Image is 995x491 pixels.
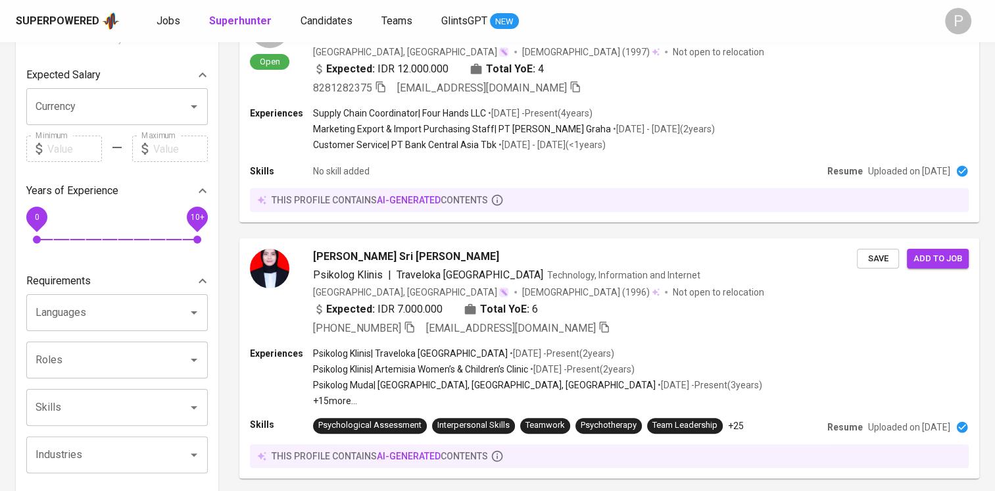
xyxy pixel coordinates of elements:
[426,322,596,334] span: [EMAIL_ADDRESS][DOMAIN_NAME]
[326,61,375,77] b: Expected:
[255,56,285,67] span: Open
[522,286,660,299] div: (1996)
[480,301,529,317] b: Total YoE:
[272,194,488,207] p: this profile contains contents
[547,270,700,280] span: Technology, Information and Internet
[26,62,208,88] div: Expected Salary
[209,14,272,27] b: Superhunter
[673,45,764,59] p: Not open to relocation
[301,13,355,30] a: Candidates
[381,13,415,30] a: Teams
[528,363,635,376] p: • [DATE] - Present ( 2 years )
[250,249,289,288] img: 99e5e715245f250adc1458984428c092.jpg
[498,47,509,57] img: magic_wand.svg
[538,61,544,77] span: 4
[185,446,203,464] button: Open
[47,136,102,162] input: Value
[102,11,120,31] img: app logo
[157,13,183,30] a: Jobs
[318,419,422,432] div: Psychological Assessment
[313,286,509,299] div: [GEOGRAPHIC_DATA], [GEOGRAPHIC_DATA]
[532,301,538,317] span: 6
[673,286,764,299] p: Not open to relocation
[441,14,487,27] span: GlintsGPT
[728,419,744,432] p: +25
[16,14,99,29] div: Superpowered
[522,286,622,299] span: [DEMOGRAPHIC_DATA]
[250,418,313,431] p: Skills
[250,107,313,120] p: Experiences
[190,213,204,222] span: 10+
[827,165,863,178] p: Resume
[313,165,370,178] p: No skill added
[313,249,499,265] span: [PERSON_NAME] Sri [PERSON_NAME]
[313,45,509,59] div: [GEOGRAPHIC_DATA], [GEOGRAPHIC_DATA]
[16,11,120,31] a: Superpoweredapp logo
[508,347,614,360] p: • [DATE] - Present ( 2 years )
[581,419,637,432] div: Psychotherapy
[313,107,486,120] p: Supply Chain Coordinator | Four Hands LLC
[239,238,979,478] a: [PERSON_NAME] Sri [PERSON_NAME]Psikolog Klinis|Traveloka [GEOGRAPHIC_DATA]Technology, Information...
[34,213,39,222] span: 0
[313,122,611,136] p: Marketing Export & Import Purchasing Staff | PT [PERSON_NAME] Graha
[868,421,950,434] p: Uploaded on [DATE]
[397,82,567,94] span: [EMAIL_ADDRESS][DOMAIN_NAME]
[185,303,203,322] button: Open
[250,165,313,178] p: Skills
[377,451,441,461] span: AI-generated
[313,82,372,94] span: 8281282375
[381,14,412,27] span: Teams
[441,13,519,30] a: GlintsGPT NEW
[525,419,565,432] div: Teamwork
[522,45,660,59] div: (1997)
[486,107,593,120] p: • [DATE] - Present ( 4 years )
[857,249,899,269] button: Save
[209,13,274,30] a: Superhunter
[26,67,101,83] p: Expected Salary
[313,269,383,281] span: Psikolog Klinis
[652,419,717,432] div: Team Leadership
[26,183,118,199] p: Years of Experience
[26,178,208,204] div: Years of Experience
[26,273,91,289] p: Requirements
[313,378,656,392] p: Psikolog Muda | [GEOGRAPHIC_DATA], [GEOGRAPHIC_DATA], [GEOGRAPHIC_DATA]
[313,347,508,360] p: Psikolog Klinis | Traveloka [GEOGRAPHIC_DATA]
[388,267,391,283] span: |
[498,287,509,297] img: magic_wand.svg
[868,165,950,178] p: Uploaded on [DATE]
[827,421,863,434] p: Resume
[250,347,313,360] p: Experiences
[497,138,606,151] p: • [DATE] - [DATE] ( <1 years )
[945,8,971,34] div: P
[913,251,962,267] span: Add to job
[490,15,519,28] span: NEW
[185,398,203,417] button: Open
[313,301,443,317] div: IDR 7.000.000
[301,14,352,27] span: Candidates
[656,378,762,392] p: • [DATE] - Present ( 3 years )
[185,351,203,369] button: Open
[326,301,375,317] b: Expected:
[313,394,762,407] p: +15 more ...
[377,195,441,205] span: AI-generated
[437,419,510,432] div: Interpersonal Skills
[313,322,401,334] span: [PHONE_NUMBER]
[611,122,715,136] p: • [DATE] - [DATE] ( 2 years )
[522,45,622,59] span: [DEMOGRAPHIC_DATA]
[26,268,208,294] div: Requirements
[313,61,449,77] div: IDR 12.000.000
[907,249,969,269] button: Add to job
[486,61,535,77] b: Total YoE:
[313,363,528,376] p: Psikolog Klinis | Artemisia Women’s & Children’s Clinic
[313,138,497,151] p: Customer Service | PT Bank Central Asia Tbk
[272,450,488,463] p: this profile contains contents
[157,14,180,27] span: Jobs
[185,97,203,116] button: Open
[863,251,892,267] span: Save
[397,269,543,281] span: Traveloka [GEOGRAPHIC_DATA]
[153,136,208,162] input: Value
